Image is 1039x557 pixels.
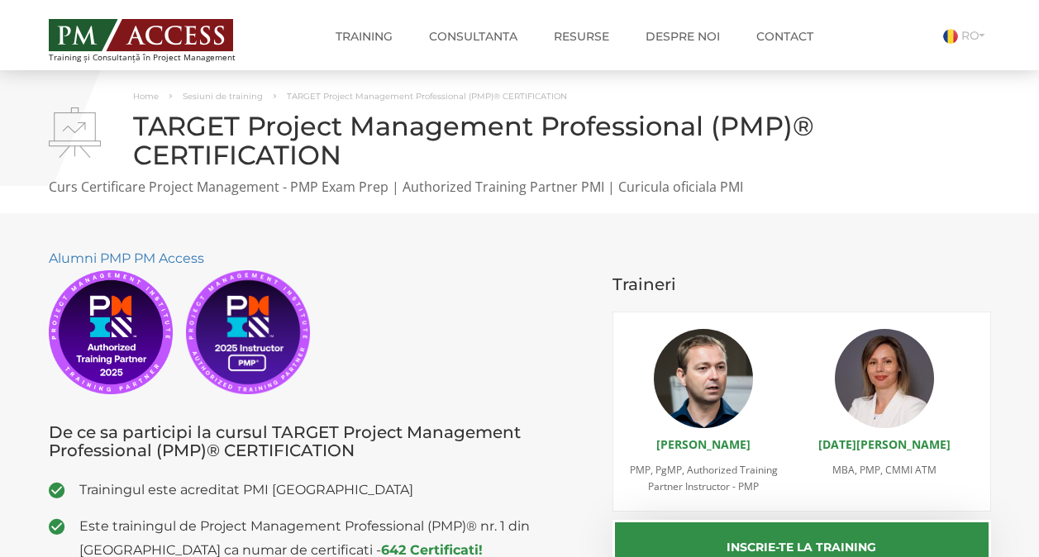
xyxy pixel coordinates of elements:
a: RO [943,28,991,43]
a: Training și Consultanță în Project Management [49,14,266,62]
a: [PERSON_NAME] [656,436,751,452]
a: Home [133,91,159,102]
h3: Traineri [612,275,991,293]
img: TARGET Project Management Professional (PMP)® CERTIFICATION [49,107,101,158]
h3: De ce sa participi la cursul TARGET Project Management Professional (PMP)® CERTIFICATION [49,423,589,459]
a: [DATE][PERSON_NAME] [818,436,951,452]
span: TARGET Project Management Professional (PMP)® CERTIFICATION [287,91,567,102]
a: Despre noi [633,20,732,53]
span: Trainingul este acreditat PMI [GEOGRAPHIC_DATA] [79,478,589,502]
h1: TARGET Project Management Professional (PMP)® CERTIFICATION [49,112,991,169]
a: Training [323,20,405,53]
p: Curs Certificare Project Management - PMP Exam Prep | Authorized Training Partner PMI | Curicula ... [49,178,991,197]
a: Contact [744,20,826,53]
span: PMP, PgMP, Authorized Training Partner Instructor - PMP [630,463,778,493]
a: Alumni PMP PM Access [49,250,204,266]
img: Romana [943,29,958,44]
span: Training și Consultanță în Project Management [49,53,266,62]
a: Sesiuni de training [183,91,263,102]
a: Resurse [541,20,622,53]
img: PM ACCESS - Echipa traineri si consultanti certificati PMP: Narciss Popescu, Mihai Olaru, Monica ... [49,19,233,51]
span: MBA, PMP, CMMI ATM [832,463,937,477]
a: Consultanta [417,20,530,53]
